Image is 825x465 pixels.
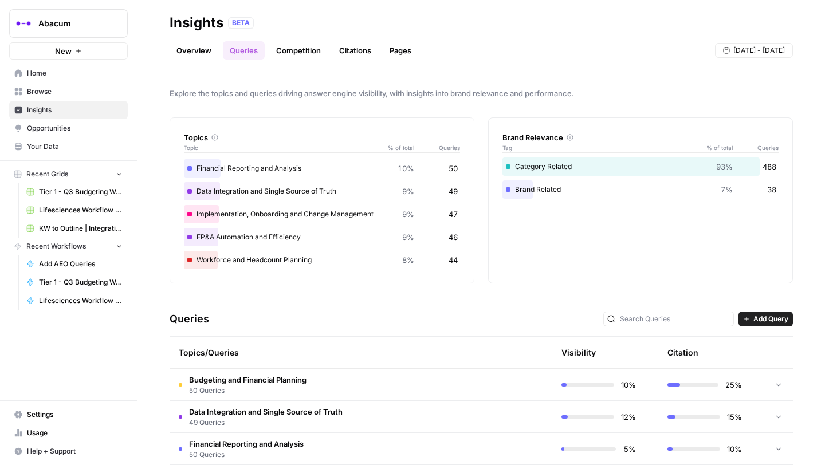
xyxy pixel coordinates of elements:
a: Opportunities [9,119,128,137]
div: Financial Reporting and Analysis [184,159,460,178]
span: [DATE] - [DATE] [733,45,785,56]
a: Queries [223,41,265,60]
span: KW to Outline | Integration Pages Grid [39,223,123,234]
span: 25% [725,379,742,391]
span: 12% [621,411,636,423]
span: 8% [402,254,414,266]
a: Add AEO Queries [21,255,128,273]
span: Lifesciences Workflow ([DATE]) Grid [39,205,123,215]
a: Home [9,64,128,82]
div: Brand Related [502,180,779,199]
span: 15% [727,411,742,423]
span: 488 [763,161,776,172]
span: 5% [623,443,636,455]
a: Insights [9,101,128,119]
button: Add Query [738,312,793,326]
a: Tier 1 - Q3 Budgeting Workflows Grid [21,183,128,201]
span: Recent Workflows [26,241,86,251]
a: Overview [170,41,218,60]
div: Topics [184,132,460,143]
div: Citation [667,337,698,368]
span: Browse [27,86,123,97]
span: Help + Support [27,446,123,456]
div: Data Integration and Single Source of Truth [184,182,460,200]
span: Abacum [38,18,108,29]
span: Lifesciences Workflow ([DATE]) [39,295,123,306]
span: Data Integration and Single Source of Truth [189,406,343,417]
span: New [55,45,72,57]
div: Insights [170,14,223,32]
div: Category Related [502,157,779,176]
span: 50 [449,163,458,174]
button: Recent Workflows [9,238,128,255]
span: % of total [698,143,733,152]
span: Tier 1 - Q3 Budgeting Workflows [39,277,123,287]
h3: Queries [170,311,209,327]
span: 7% [721,184,733,195]
span: Queries [733,143,779,152]
span: 46 [449,231,458,243]
span: Insights [27,105,123,115]
a: Competition [269,41,328,60]
button: [DATE] - [DATE] [715,43,793,58]
span: 44 [449,254,458,266]
span: Topic [184,143,380,152]
a: Pages [383,41,418,60]
button: Help + Support [9,442,128,460]
a: Citations [332,41,378,60]
img: Abacum Logo [13,13,34,34]
a: Tier 1 - Q3 Budgeting Workflows [21,273,128,291]
span: Tag [502,143,698,152]
span: Your Data [27,141,123,152]
button: Recent Grids [9,165,128,183]
a: Your Data [9,137,128,156]
span: 38 [767,184,776,195]
span: Tier 1 - Q3 Budgeting Workflows Grid [39,187,123,197]
span: 49 Queries [189,417,343,428]
button: New [9,42,128,60]
span: Add Query [753,314,788,324]
span: 9% [402,208,414,220]
span: 50 Queries [189,450,304,460]
span: 9% [402,186,414,197]
span: 10% [398,163,414,174]
span: Usage [27,428,123,438]
button: Workspace: Abacum [9,9,128,38]
div: Brand Relevance [502,132,779,143]
span: 10% [727,443,742,455]
div: Workforce and Headcount Planning [184,251,460,269]
span: 47 [449,208,458,220]
span: 9% [402,231,414,243]
span: Recent Grids [26,169,68,179]
span: 50 Queries [189,385,307,396]
span: 10% [621,379,636,391]
span: % of total [380,143,414,152]
div: BETA [228,17,254,29]
span: 93% [716,161,733,172]
a: Lifesciences Workflow ([DATE]) Grid [21,201,128,219]
span: Add AEO Queries [39,259,123,269]
a: KW to Outline | Integration Pages Grid [21,219,128,238]
div: Visibility [561,347,596,358]
span: 49 [449,186,458,197]
a: Browse [9,82,128,101]
span: Queries [414,143,460,152]
a: Lifesciences Workflow ([DATE]) [21,291,128,310]
div: Implementation, Onboarding and Change Management [184,205,460,223]
span: Explore the topics and queries driving answer engine visibility, with insights into brand relevan... [170,88,793,99]
a: Settings [9,405,128,424]
span: Opportunities [27,123,123,133]
div: FP&A Automation and Efficiency [184,228,460,246]
span: Settings [27,409,123,420]
a: Usage [9,424,128,442]
span: Budgeting and Financial Planning [189,374,307,385]
span: Home [27,68,123,78]
span: Financial Reporting and Analysis [189,438,304,450]
div: Topics/Queries [179,337,434,368]
input: Search Queries [620,313,730,325]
